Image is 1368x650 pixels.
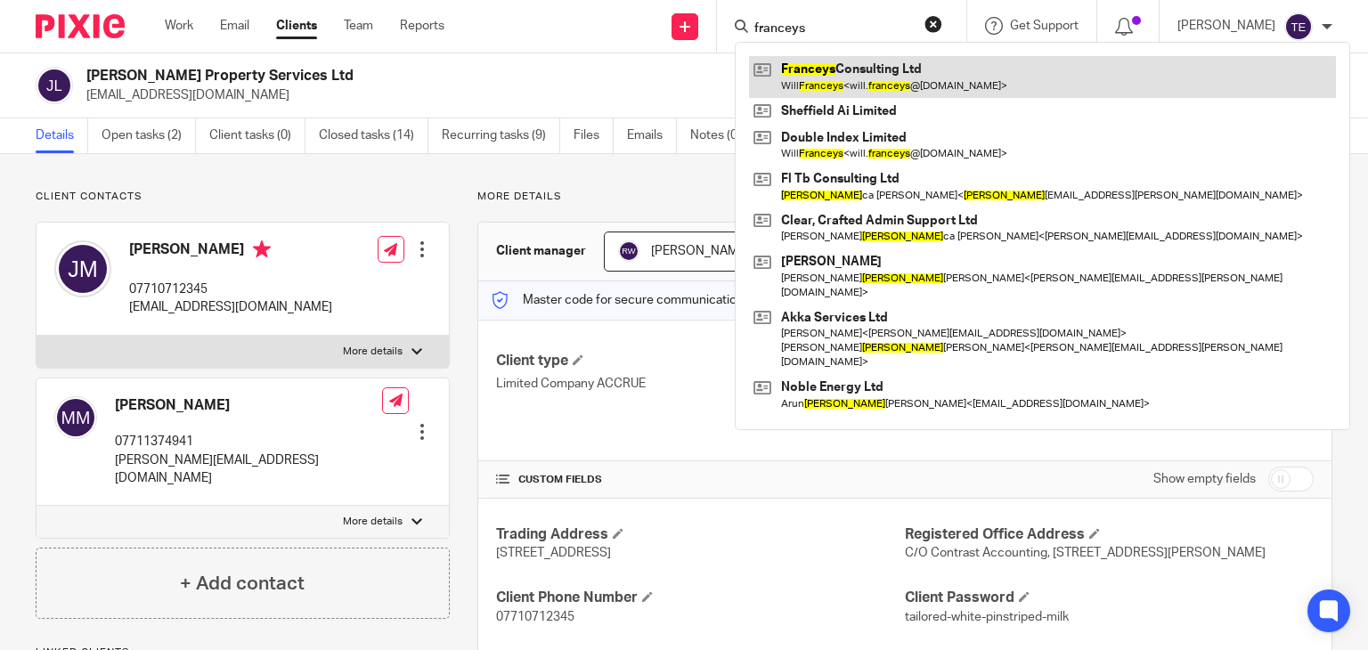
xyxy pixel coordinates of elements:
a: Email [220,17,249,35]
p: 07710712345 [129,280,332,298]
h4: Client Phone Number [496,589,905,607]
a: Open tasks (2) [102,118,196,153]
a: Closed tasks (14) [319,118,428,153]
h3: Client manager [496,242,586,260]
a: Client tasks (0) [209,118,305,153]
a: Reports [400,17,444,35]
a: Recurring tasks (9) [442,118,560,153]
h4: Client Password [905,589,1314,607]
img: svg%3E [36,67,73,104]
h4: Client type [496,352,905,370]
label: Show empty fields [1153,470,1256,488]
p: 07711374941 [115,433,382,451]
img: svg%3E [618,240,639,262]
img: svg%3E [54,240,111,297]
h2: [PERSON_NAME] Property Services Ltd [86,67,890,85]
i: Primary [253,240,271,258]
p: Master code for secure communications and files [492,291,799,309]
h4: [PERSON_NAME] [115,396,382,415]
a: Files [574,118,614,153]
p: Limited Company ACCRUE [496,375,905,393]
span: Get Support [1010,20,1079,32]
a: Notes (0) [690,118,755,153]
p: More details [343,345,403,359]
h4: + Add contact [180,570,305,597]
span: 07710712345 [496,611,574,623]
h4: CUSTOM FIELDS [496,473,905,487]
span: [PERSON_NAME] [651,245,749,257]
a: Details [36,118,88,153]
img: Pixie [36,14,125,38]
a: Work [165,17,193,35]
p: More details [477,190,1332,204]
span: tailored-white-pinstriped-milk [905,611,1069,623]
h4: Registered Office Address [905,525,1314,544]
p: [PERSON_NAME] [1177,17,1275,35]
p: [EMAIL_ADDRESS][DOMAIN_NAME] [129,298,332,316]
h4: [PERSON_NAME] [129,240,332,263]
p: [PERSON_NAME][EMAIL_ADDRESS][DOMAIN_NAME] [115,451,382,488]
a: Clients [276,17,317,35]
img: svg%3E [54,396,97,439]
button: Clear [924,15,942,33]
h4: Trading Address [496,525,905,544]
a: Emails [627,118,677,153]
p: Client contacts [36,190,450,204]
p: More details [343,515,403,529]
img: svg%3E [1284,12,1313,41]
a: Team [344,17,373,35]
p: [EMAIL_ADDRESS][DOMAIN_NAME] [86,86,1090,104]
input: Search [753,21,913,37]
span: [STREET_ADDRESS] [496,547,611,559]
span: C/O Contrast Accounting, [STREET_ADDRESS][PERSON_NAME] [905,547,1266,559]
